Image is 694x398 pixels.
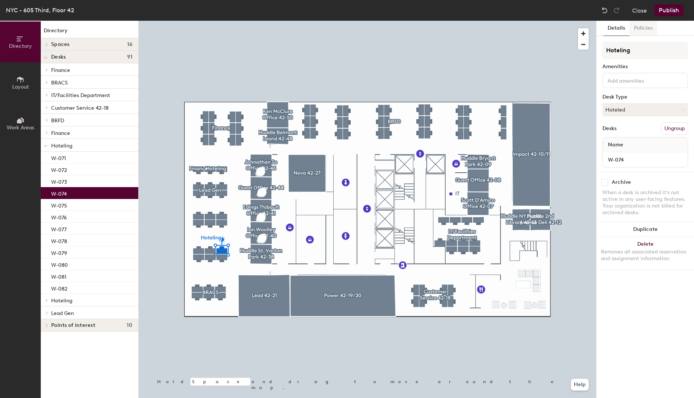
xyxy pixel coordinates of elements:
[51,54,66,60] span: Desks
[51,92,110,99] span: IT/Facilities Department
[602,189,688,216] div: When a desk is archived it's not active in any user-facing features. Your organization is not bil...
[601,7,608,14] img: Undo
[606,76,673,84] input: Add amenities
[596,237,694,269] button: DeleteRemoves all associated reservation and assignment information
[601,249,690,262] div: Removes all associated reservation and assignment information
[6,6,74,15] div: NYC - 605 Third, Floor 42
[51,248,67,256] p: W-079
[51,298,72,304] span: Hoteling
[632,4,647,16] button: Close
[127,42,132,47] span: 16
[603,21,629,36] button: Details
[51,224,67,233] p: W-077
[571,379,589,391] button: Help
[51,272,66,280] p: W-081
[7,125,34,131] span: Work Areas
[51,80,68,86] span: BRACS
[602,103,688,116] button: Hoteled
[51,67,70,73] span: Finance
[51,322,95,328] span: Points of interest
[127,54,132,60] span: 91
[51,177,67,185] p: W-073
[602,64,688,70] div: Amenities
[51,117,64,124] span: BRFD
[51,105,109,111] span: Customer Service 42-18
[51,130,70,136] span: Finance
[51,153,66,162] p: W-071
[51,260,68,268] p: W-080
[604,138,627,152] span: Name
[51,165,67,173] p: W-072
[602,94,688,100] div: Desk Type
[51,212,67,221] p: W-076
[661,122,688,135] button: Ungroup
[51,143,72,149] span: Hoteling
[613,7,620,14] img: Redo
[612,179,631,185] div: Archive
[629,21,657,36] button: Policies
[127,322,132,328] span: 10
[41,27,138,38] h1: Directory
[51,42,70,47] span: Spaces
[51,200,67,209] p: W-075
[596,222,694,237] button: Duplicate
[51,236,67,245] p: W-078
[9,43,32,49] span: Directory
[602,126,617,132] div: Desks
[51,189,67,197] p: W-074
[12,84,29,90] span: Layout
[51,310,74,316] span: Lead Gen
[604,155,686,165] input: Unnamed desk
[654,4,684,16] button: Publish
[51,283,67,292] p: W-082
